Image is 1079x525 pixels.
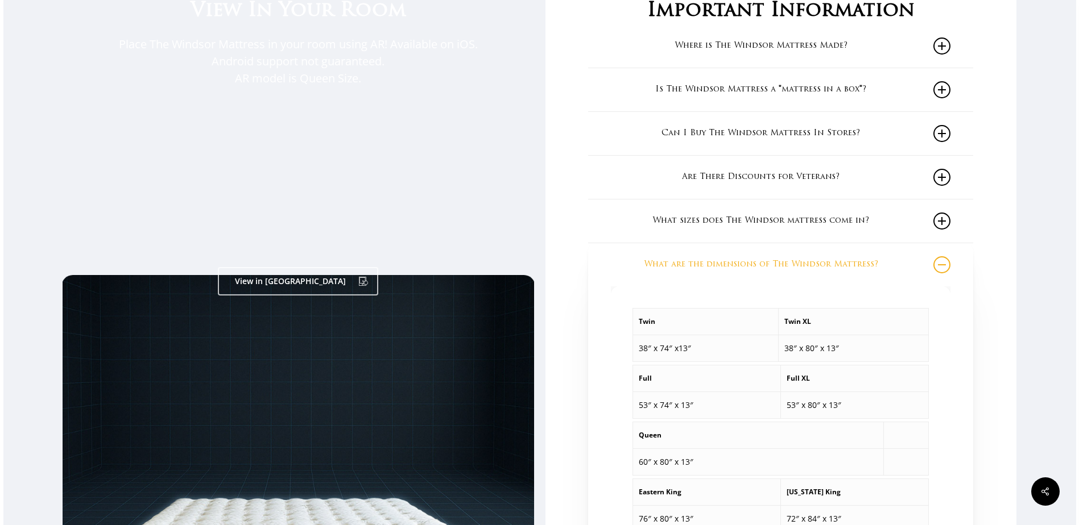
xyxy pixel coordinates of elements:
[633,478,781,505] th: Eastern King
[611,243,950,286] a: What are the dimensions of The Windsor Mattress?
[235,276,346,287] span: View in [GEOGRAPHIC_DATA]
[106,36,491,87] p: Place The Windsor Mattress in your room using AR! Available on iOS. Android support not guarantee...
[611,24,950,68] a: Where is The Windsor Mattress Made?
[633,448,884,475] td: 60″ x 80″ x 13″
[778,335,929,361] td: 38″ x 80″ x 13″
[218,267,378,295] a: View in [GEOGRAPHIC_DATA]
[611,156,950,199] a: Are There Discounts for Veterans?
[611,68,950,111] a: Is The Windsor Mattress a "mattress in a box"?
[781,478,929,505] th: [US_STATE] King
[781,365,929,391] th: Full XL
[611,199,950,243] a: What sizes does The Windsor mattress come in?
[633,391,781,418] td: 53″ x 74″ x 13″
[633,308,779,335] th: Twin
[633,422,884,448] th: Queen
[633,365,781,391] th: Full
[778,308,929,335] th: Twin XL
[781,391,929,418] td: 53″ x 80″ x 13″
[611,112,950,155] a: Can I Buy The Windsor Mattress In Stores?
[633,335,779,361] td: 38″ x 74″ x13″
